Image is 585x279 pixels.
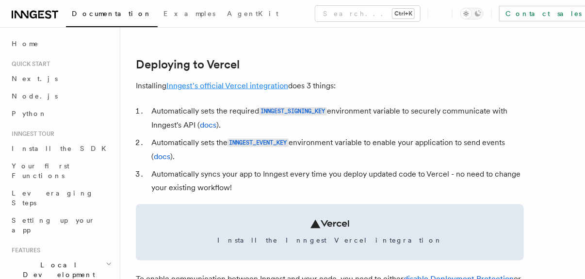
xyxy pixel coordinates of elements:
[12,39,39,49] span: Home
[8,87,114,105] a: Node.js
[12,145,112,152] span: Install the SDK
[158,3,221,26] a: Examples
[8,246,40,254] span: Features
[315,6,420,21] button: Search...Ctrl+K
[227,139,289,147] code: INNGEST_EVENT_KEY
[8,130,54,138] span: Inngest tour
[8,70,114,87] a: Next.js
[392,9,414,18] kbd: Ctrl+K
[148,104,524,132] li: Automatically sets the required environment variable to securely communicate with Inngest's API ( ).
[148,136,524,164] li: Automatically sets the environment variable to enable your application to send events ( ).
[154,152,170,161] a: docs
[12,92,58,100] span: Node.js
[12,216,95,234] span: Setting up your app
[8,212,114,239] a: Setting up your app
[12,75,58,82] span: Next.js
[259,106,327,115] a: INNGEST_SIGNING_KEY
[221,3,284,26] a: AgentKit
[166,81,288,90] a: Inngest's official Vercel integration
[227,138,289,147] a: INNGEST_EVENT_KEY
[12,162,69,180] span: Your first Functions
[163,10,215,17] span: Examples
[136,204,524,261] a: Install the Inngest Vercel integration
[12,189,94,207] span: Leveraging Steps
[66,3,158,27] a: Documentation
[8,35,114,52] a: Home
[259,107,327,115] code: INNGEST_SIGNING_KEY
[147,235,512,245] span: Install the Inngest Vercel integration
[12,110,47,117] span: Python
[136,79,524,93] p: Installing does 3 things:
[136,58,240,71] a: Deploying to Vercel
[227,10,278,17] span: AgentKit
[460,8,484,19] button: Toggle dark mode
[72,10,152,17] span: Documentation
[148,167,524,195] li: Automatically syncs your app to Inngest every time you deploy updated code to Vercel - no need to...
[8,157,114,184] a: Your first Functions
[8,105,114,122] a: Python
[8,60,50,68] span: Quick start
[200,120,216,130] a: docs
[8,184,114,212] a: Leveraging Steps
[8,140,114,157] a: Install the SDK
